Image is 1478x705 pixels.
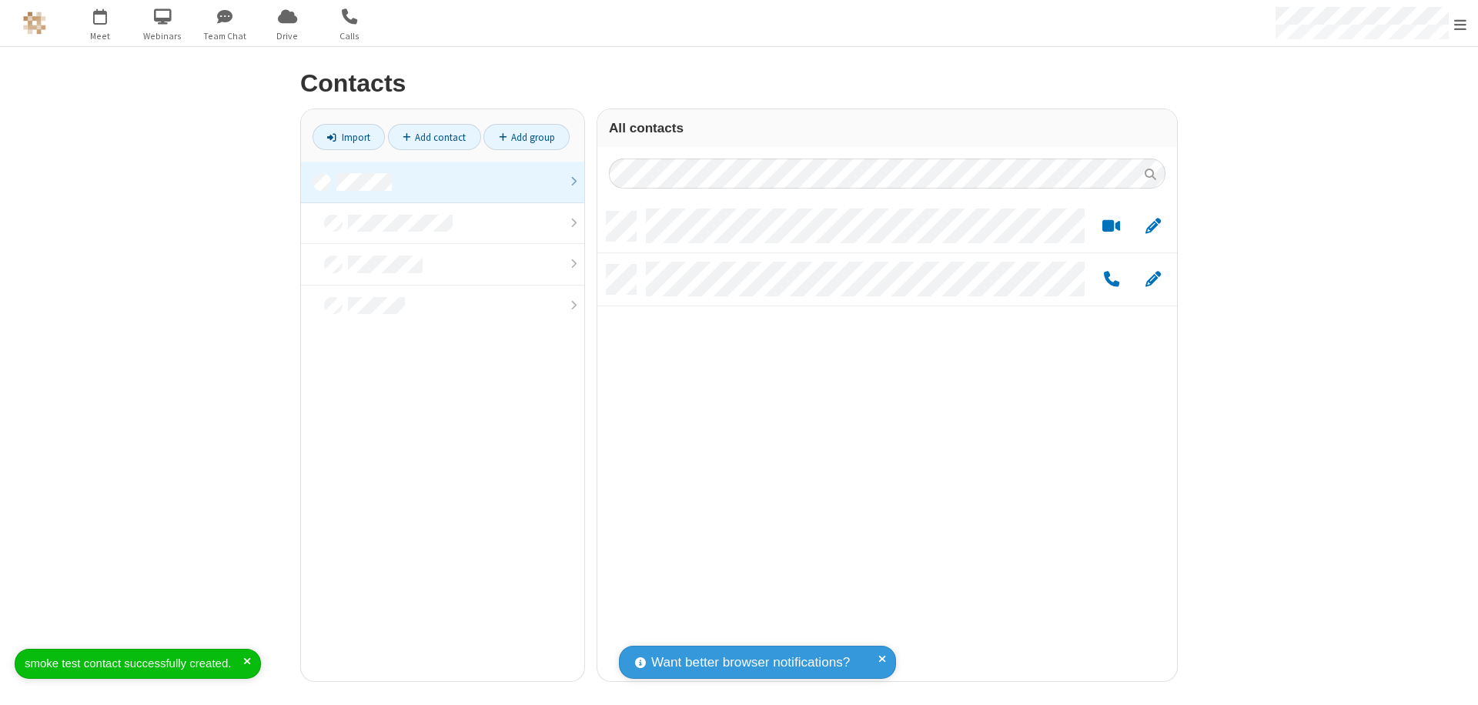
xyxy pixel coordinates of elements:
span: Drive [259,29,316,43]
span: Meet [72,29,129,43]
div: grid [597,200,1177,681]
button: Edit [1138,217,1168,236]
img: QA Selenium DO NOT DELETE OR CHANGE [23,12,46,35]
span: Team Chat [196,29,254,43]
span: Webinars [134,29,192,43]
a: Add contact [388,124,481,150]
button: Edit [1138,270,1168,289]
span: Calls [321,29,379,43]
button: Call by phone [1096,270,1126,289]
h2: Contacts [300,70,1178,97]
span: Want better browser notifications? [651,653,850,673]
button: Start a video meeting [1096,217,1126,236]
a: Add group [483,124,570,150]
a: Import [313,124,385,150]
h3: All contacts [609,121,1165,135]
div: smoke test contact successfully created. [25,655,243,673]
